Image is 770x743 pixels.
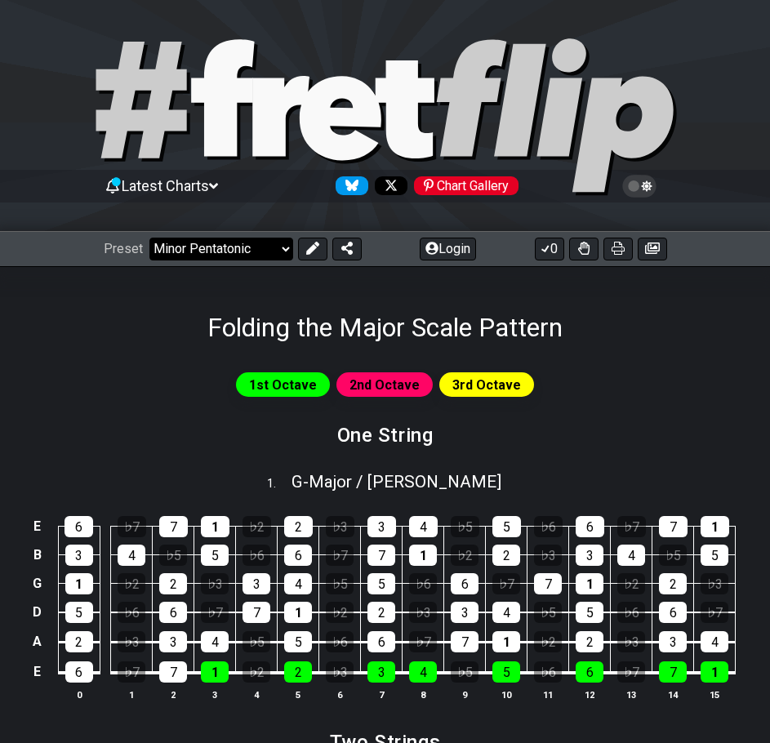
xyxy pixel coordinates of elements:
[617,545,645,566] div: 4
[492,631,520,652] div: 1
[159,516,188,537] div: 7
[201,631,229,652] div: 4
[534,602,562,623] div: ♭5
[284,573,312,594] div: 4
[361,686,403,703] th: 7
[367,573,395,594] div: 5
[617,573,645,594] div: ♭2
[28,541,47,569] td: B
[452,373,521,397] span: 3rd Octave
[243,573,270,594] div: 3
[284,602,312,623] div: 1
[617,602,645,623] div: ♭6
[159,631,187,652] div: 3
[118,573,145,594] div: ♭2
[367,661,395,683] div: 3
[236,686,278,703] th: 4
[638,238,667,260] button: Create image
[569,238,599,260] button: Toggle Dexterity for all fretkits
[118,545,145,566] div: 4
[284,516,313,537] div: 2
[617,516,646,537] div: ♭7
[118,602,145,623] div: ♭6
[65,545,93,566] div: 3
[486,686,527,703] th: 10
[492,516,521,537] div: 5
[159,573,187,594] div: 2
[367,631,395,652] div: 6
[267,475,292,493] span: 1 .
[659,661,687,683] div: 7
[576,661,603,683] div: 6
[444,686,486,703] th: 9
[659,602,687,623] div: 6
[278,686,319,703] th: 5
[409,545,437,566] div: 1
[243,545,270,566] div: ♭6
[414,176,519,195] div: Chart Gallery
[694,686,736,703] th: 15
[159,661,187,683] div: 7
[207,312,563,343] h1: Folding the Major Scale Pattern
[659,545,687,566] div: ♭5
[201,573,229,594] div: ♭3
[329,176,368,195] a: Follow #fretflip at Bluesky
[28,569,47,598] td: G
[28,598,47,627] td: D
[409,631,437,652] div: ♭7
[201,661,229,683] div: 1
[409,602,437,623] div: ♭3
[451,661,478,683] div: ♭5
[104,241,143,256] span: Preset
[201,545,229,566] div: 5
[326,661,354,683] div: ♭3
[326,573,354,594] div: ♭5
[576,516,604,537] div: 6
[326,602,354,623] div: ♭2
[492,545,520,566] div: 2
[159,545,187,566] div: ♭5
[367,516,396,537] div: 3
[28,512,47,541] td: E
[243,631,270,652] div: ♭5
[201,516,229,537] div: 1
[535,238,564,260] button: 0
[243,661,270,683] div: ♭2
[298,238,327,260] button: Edit Preset
[492,602,520,623] div: 4
[149,238,293,260] select: Preset
[569,686,611,703] th: 12
[118,631,145,652] div: ♭3
[326,545,354,566] div: ♭7
[249,373,317,397] span: 1st Octave
[492,661,520,683] div: 5
[65,602,93,623] div: 5
[576,602,603,623] div: 5
[617,631,645,652] div: ♭3
[58,686,100,703] th: 0
[451,545,478,566] div: ♭2
[153,686,194,703] th: 2
[409,661,437,683] div: 4
[576,573,603,594] div: 1
[28,626,47,656] td: A
[701,545,728,566] div: 5
[652,686,694,703] th: 14
[534,573,562,594] div: 7
[118,661,145,683] div: ♭7
[122,177,209,194] span: Latest Charts
[326,631,354,652] div: ♭6
[701,661,728,683] div: 1
[159,602,187,623] div: 6
[576,545,603,566] div: 3
[28,656,47,687] td: E
[603,238,633,260] button: Print
[201,602,229,623] div: ♭7
[368,176,407,195] a: Follow #fretflip at X
[337,426,434,444] h2: One String
[65,573,93,594] div: 1
[534,516,563,537] div: ♭6
[409,516,438,537] div: 4
[65,516,93,537] div: 6
[534,661,562,683] div: ♭6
